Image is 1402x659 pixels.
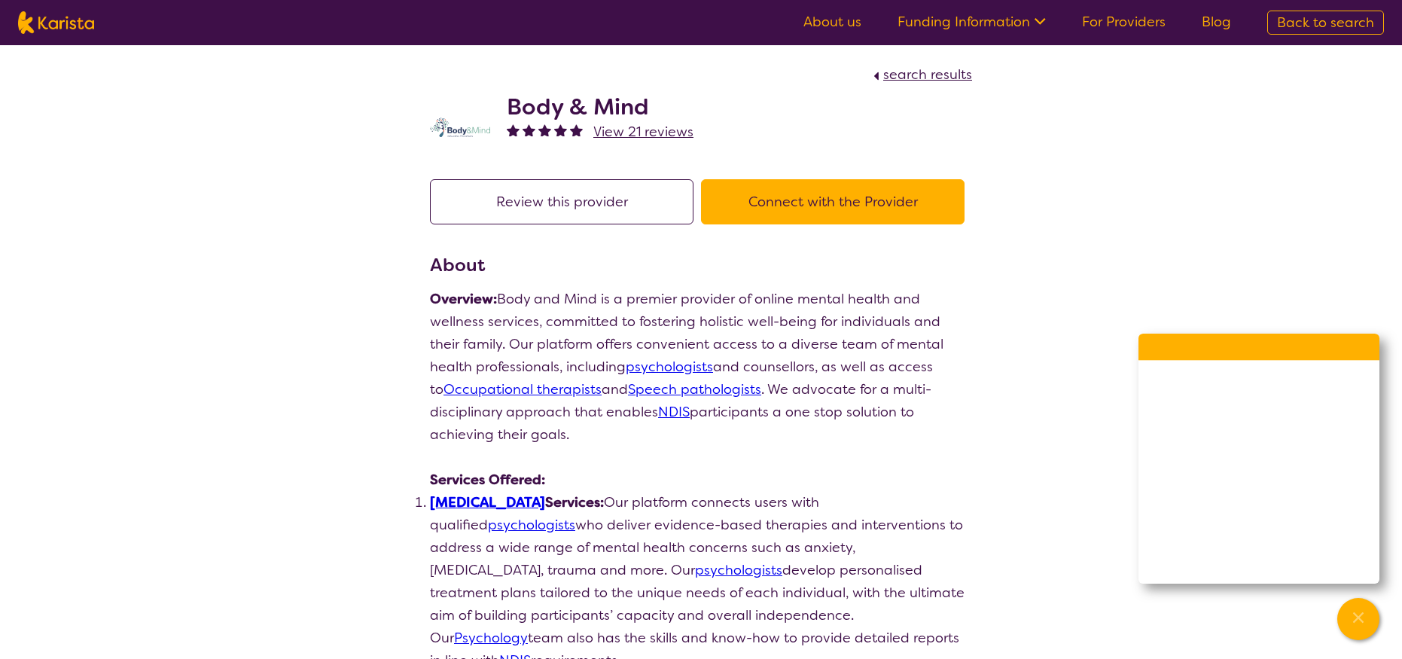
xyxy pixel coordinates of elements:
[626,358,713,376] a: psychologists
[430,117,490,137] img: qmpolprhjdhzpcuekzqg.svg
[1138,334,1379,584] div: Channel Menu
[430,290,497,308] strong: Overview:
[454,629,528,647] a: Psychology
[628,380,761,398] a: Speech pathologists
[1199,412,1256,435] span: Call us
[870,66,972,84] a: search results
[430,493,545,511] a: [MEDICAL_DATA]
[701,193,972,211] a: Connect with the Provider
[538,124,551,136] img: fullstar
[1199,458,1270,481] span: Live Chat
[430,179,693,224] button: Review this provider
[430,471,545,489] strong: Services Offered:
[523,124,535,136] img: fullstar
[1199,504,1272,526] span: Facebook
[488,516,575,534] a: psychologists
[1138,538,1379,584] a: Web link opens in a new tab.
[1157,349,1361,367] h2: Welcome to Karista!
[658,403,690,421] a: NDIS
[1337,598,1379,640] button: Channel Menu
[898,13,1046,31] a: Funding Information
[18,11,94,34] img: Karista logo
[430,288,972,446] p: Body and Mind is a premier provider of online mental health and wellness services, committed to f...
[554,124,567,136] img: fullstar
[593,123,693,141] span: View 21 reviews
[701,179,965,224] button: Connect with the Provider
[1277,14,1374,32] span: Back to search
[507,124,520,136] img: fullstar
[430,252,972,279] h3: About
[1082,13,1166,31] a: For Providers
[430,193,701,211] a: Review this provider
[1267,11,1384,35] a: Back to search
[570,124,583,136] img: fullstar
[1199,550,1275,572] span: WhatsApp
[593,121,693,143] a: View 21 reviews
[443,380,602,398] a: Occupational therapists
[507,93,693,121] h2: Body & Mind
[695,561,782,579] a: psychologists
[883,66,972,84] span: search results
[803,13,861,31] a: About us
[1138,401,1379,584] ul: Choose channel
[1157,373,1361,386] p: How can we help you [DATE]?
[1202,13,1231,31] a: Blog
[430,493,604,511] strong: Services:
